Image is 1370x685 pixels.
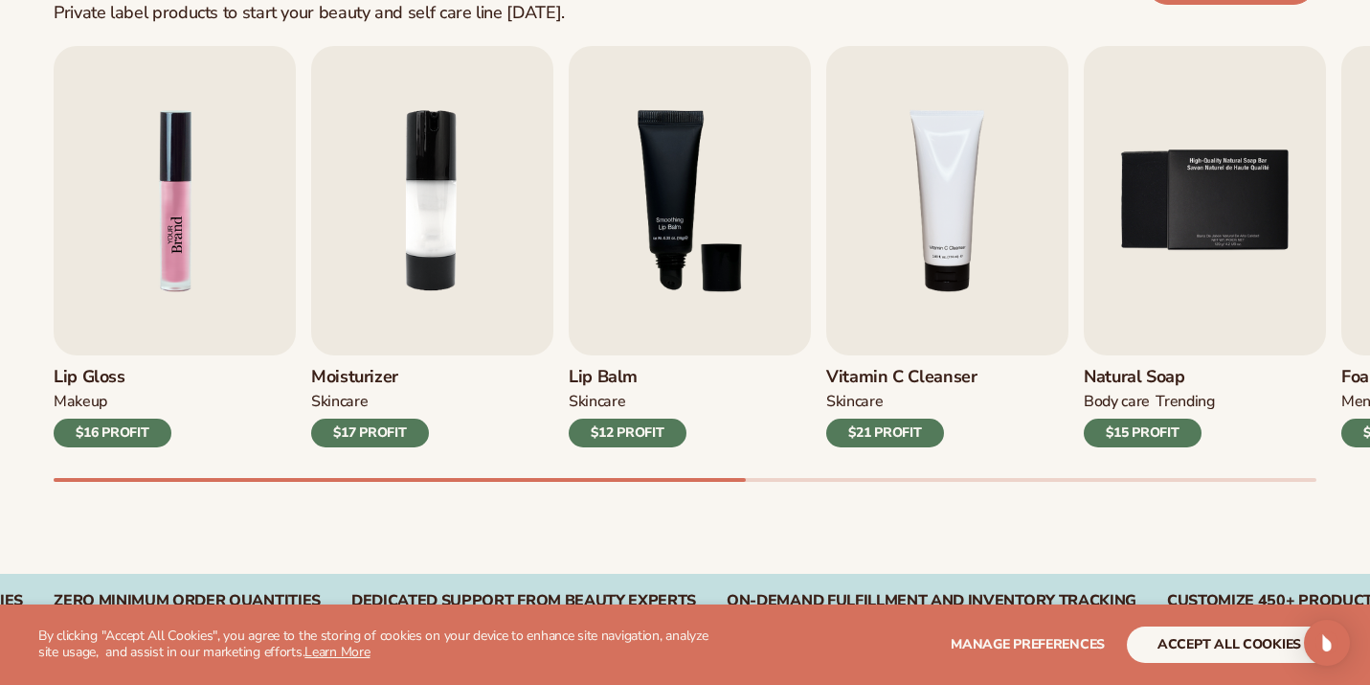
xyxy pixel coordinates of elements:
a: 1 / 9 [54,46,296,447]
a: 3 / 9 [569,46,811,447]
div: TRENDING [1156,392,1214,412]
div: $21 PROFIT [826,419,944,447]
a: 4 / 9 [826,46,1068,447]
div: $15 PROFIT [1084,419,1202,447]
div: Skincare [826,392,883,412]
a: Learn More [304,643,370,661]
h3: Moisturizer [311,367,429,388]
div: MAKEUP [54,392,107,412]
button: accept all cookies [1127,627,1332,663]
a: 5 / 9 [1084,46,1326,447]
a: 2 / 9 [311,46,553,447]
h3: Lip Balm [569,367,686,388]
div: BODY Care [1084,392,1150,412]
div: SKINCARE [569,392,625,412]
div: $12 PROFIT [569,419,686,447]
h3: Vitamin C Cleanser [826,367,977,388]
div: Private label products to start your beauty and self care line [DATE]. [54,3,565,24]
span: Manage preferences [951,635,1105,653]
div: On-Demand Fulfillment and Inventory Tracking [727,592,1136,610]
div: Open Intercom Messenger [1304,620,1350,666]
div: $16 PROFIT [54,419,171,447]
div: $17 PROFIT [311,419,429,447]
img: Shopify Image 5 [54,46,296,355]
div: Dedicated Support From Beauty Experts [351,592,696,610]
p: By clicking "Accept All Cookies", you agree to the storing of cookies on your device to enhance s... [38,628,711,661]
div: Zero Minimum Order QuantitieS [54,592,321,610]
h3: Natural Soap [1084,367,1215,388]
button: Manage preferences [951,627,1105,663]
div: SKINCARE [311,392,368,412]
h3: Lip Gloss [54,367,171,388]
